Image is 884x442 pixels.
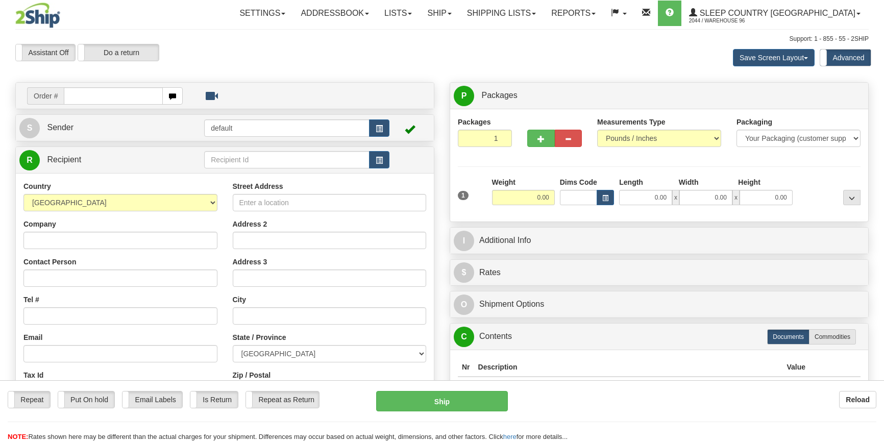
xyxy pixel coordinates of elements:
a: here [503,433,517,440]
img: logo2044.jpg [15,3,60,28]
button: Ship [376,391,508,411]
label: Contact Person [23,257,76,267]
span: O [454,294,474,315]
label: Tel # [23,294,39,305]
label: Is Return [190,391,238,408]
a: P Packages [454,85,865,106]
label: Address 3 [233,257,267,267]
a: CContents [454,326,865,347]
span: P [454,86,474,106]
a: Shipping lists [459,1,544,26]
label: Documents [767,329,809,345]
label: Put On hold [58,391,115,408]
span: Order # [27,87,64,105]
span: Sleep Country [GEOGRAPHIC_DATA] [697,9,855,17]
span: 2044 / Warehouse 96 [689,16,766,26]
iframe: chat widget [861,169,883,273]
span: 1 [458,191,469,200]
a: $Rates [454,262,865,283]
label: Email [23,332,42,342]
label: Company [23,219,56,229]
label: Weight [492,177,515,187]
label: Dims Code [560,177,597,187]
span: I [454,231,474,251]
label: Do a return [78,44,159,61]
label: City [233,294,246,305]
span: Sender [47,123,73,132]
input: Sender Id [204,119,369,137]
label: Height [738,177,760,187]
input: Enter a location [233,194,427,211]
a: R Recipient [19,150,184,170]
label: Repeat as Return [246,391,319,408]
a: Sleep Country [GEOGRAPHIC_DATA] 2044 / Warehouse 96 [681,1,868,26]
label: Email Labels [122,391,182,408]
b: Reload [846,396,870,404]
label: Street Address [233,181,283,191]
label: Tax Id [23,370,43,380]
th: Value [782,358,809,377]
div: Support: 1 - 855 - 55 - 2SHIP [15,35,869,43]
span: S [19,118,40,138]
div: ... [843,190,861,205]
span: x [672,190,679,205]
label: Commodities [809,329,856,345]
th: Nr [458,358,474,377]
span: C [454,327,474,347]
input: Recipient Id [204,151,369,168]
button: Reload [839,391,876,408]
span: Recipient [47,155,81,164]
label: Address 2 [233,219,267,229]
span: x [732,190,740,205]
label: Repeat [8,391,50,408]
a: Settings [232,1,293,26]
label: Advanced [820,50,871,66]
label: Measurements Type [597,117,666,127]
label: State / Province [233,332,286,342]
a: Ship [420,1,459,26]
a: S Sender [19,117,204,138]
a: Addressbook [293,1,377,26]
label: Packages [458,117,491,127]
label: Width [679,177,699,187]
a: IAdditional Info [454,230,865,251]
label: Zip / Postal [233,370,271,380]
label: Packaging [736,117,772,127]
a: Reports [544,1,603,26]
span: Packages [481,91,517,100]
span: R [19,150,40,170]
span: $ [454,262,474,283]
a: OShipment Options [454,294,865,315]
th: Description [474,358,783,377]
button: Save Screen Layout [733,49,815,66]
span: NOTE: [8,433,28,440]
label: Length [619,177,643,187]
label: Country [23,181,51,191]
label: Assistant Off [16,44,75,61]
a: Lists [377,1,420,26]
